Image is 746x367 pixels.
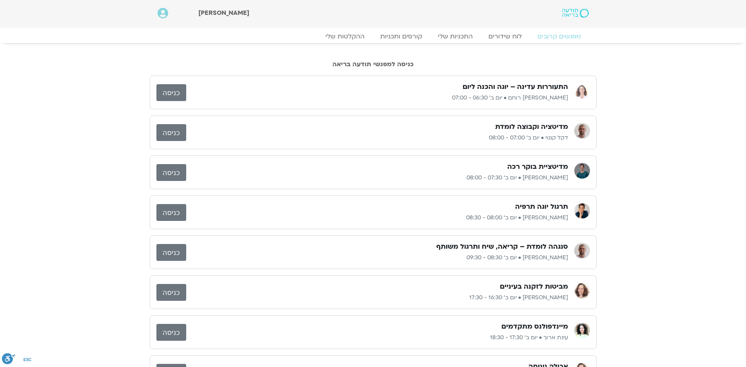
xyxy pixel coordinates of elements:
[481,33,530,40] a: לוח שידורים
[574,123,590,139] img: דקל קנטי
[186,213,568,222] p: [PERSON_NAME] • יום ב׳ 08:00 - 08:30
[156,324,186,341] a: כניסה
[463,82,568,92] h3: התעוררות עדינה – יוגה והכנה ליום
[501,322,568,331] h3: מיינדפולנס מתקדמים
[318,33,372,40] a: ההקלטות שלי
[574,163,590,179] img: אורי דאובר
[507,162,568,172] h3: מדיטציית בוקר רכה
[574,323,590,338] img: עינת ארוך
[198,9,249,17] span: [PERSON_NAME]
[156,244,186,261] a: כניסה
[186,333,568,342] p: עינת ארוך • יום ב׳ 17:30 - 18:30
[515,202,568,212] h3: תרגול יוגה תרפיה
[500,282,568,291] h3: מביטות לזקנה בעיניים
[186,173,568,183] p: [PERSON_NAME] • יום ב׳ 07:30 - 08:00
[156,204,186,221] a: כניסה
[574,203,590,219] img: יעל אלנברג
[436,242,568,251] h3: סנגהה לומדת – קריאה, שיח ותרגול משותף
[158,33,589,40] nav: Menu
[430,33,481,40] a: התכניות שלי
[156,284,186,301] a: כניסה
[186,253,568,262] p: [PERSON_NAME] • יום ב׳ 08:30 - 09:30
[574,83,590,99] img: אורנה סמלסון רוחם
[530,33,589,40] a: מפגשים קרובים
[156,164,186,181] a: כניסה
[574,243,590,259] img: דקל קנטי
[372,33,430,40] a: קורסים ותכניות
[156,124,186,141] a: כניסה
[495,122,568,132] h3: מדיטציה וקבוצה לומדת
[574,283,590,298] img: נעמה כהן
[186,133,568,143] p: דקל קנטי • יום ב׳ 07:00 - 08:00
[156,84,186,101] a: כניסה
[186,293,568,302] p: [PERSON_NAME] • יום ב׳ 16:30 - 17:30
[150,61,597,68] h2: כניסה למפגשי תודעה בריאה
[186,93,568,103] p: [PERSON_NAME] רוחם • יום ב׳ 06:30 - 07:00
